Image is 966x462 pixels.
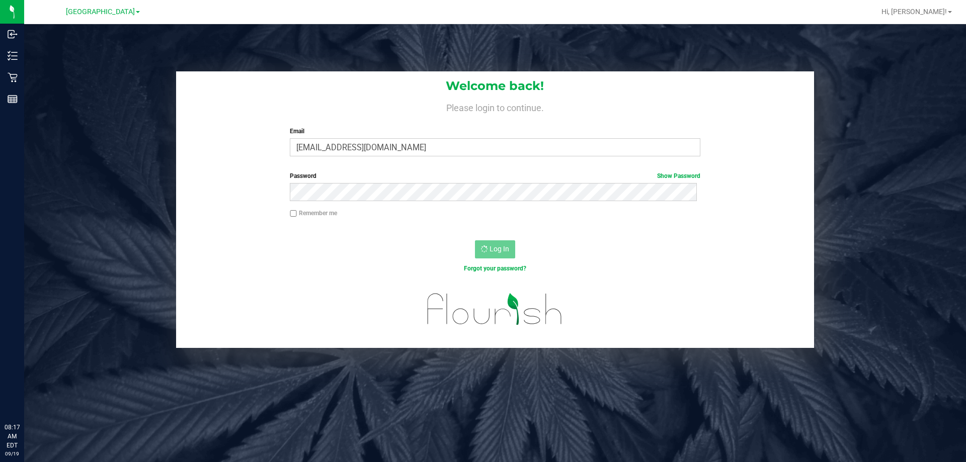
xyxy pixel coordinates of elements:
[66,8,135,16] span: [GEOGRAPHIC_DATA]
[176,79,814,93] h1: Welcome back!
[8,94,18,104] inline-svg: Reports
[881,8,947,16] span: Hi, [PERSON_NAME]!
[290,210,297,217] input: Remember me
[657,172,700,179] a: Show Password
[5,423,20,450] p: 08:17 AM EDT
[464,265,526,272] a: Forgot your password?
[8,51,18,61] inline-svg: Inventory
[290,172,316,179] span: Password
[8,72,18,82] inline-svg: Retail
[8,29,18,39] inline-svg: Inbound
[290,127,700,136] label: Email
[415,284,575,335] img: flourish_logo.svg
[5,450,20,457] p: 09/19
[475,240,515,258] button: Log In
[290,209,337,218] label: Remember me
[490,245,509,253] span: Log In
[176,101,814,113] h4: Please login to continue.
